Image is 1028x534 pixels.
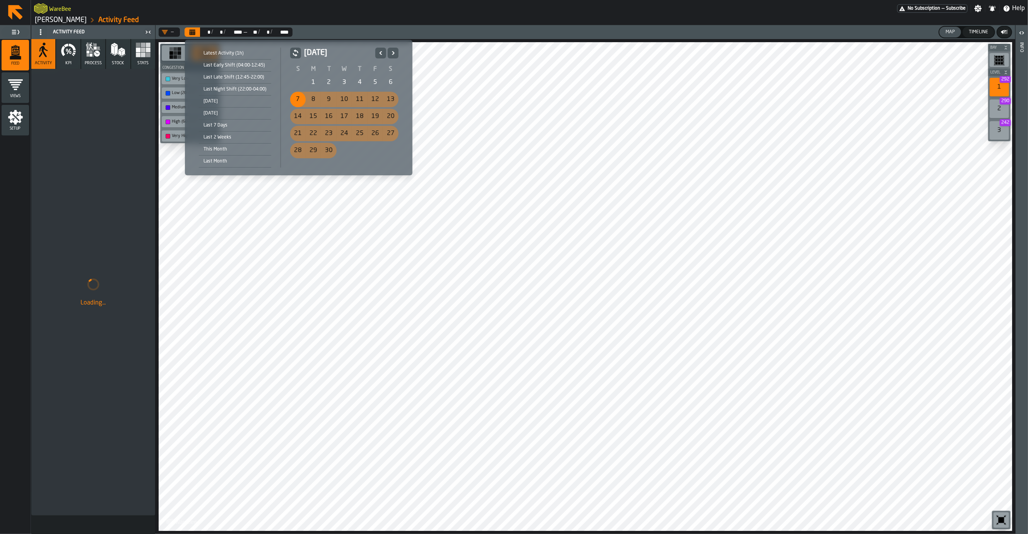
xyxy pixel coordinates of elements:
div: Last Month [199,157,271,166]
table: September 2025 [290,65,399,159]
div: Latest Activity (1h) [199,49,271,58]
div: Sunday, September 21, 2025 selected [290,126,306,141]
div: 5 [368,75,383,90]
div: Monday, September 8, 2025 selected [306,92,321,107]
button: button- [290,48,301,58]
div: 26 [368,126,383,141]
th: S [290,65,306,74]
div: Selected Range: Sunday, September 7 to Tuesday, October 7, 2025, Sunday, September 7, 2025 selected [290,92,306,107]
div: Sunday, September 28, 2025 selected [290,143,306,158]
div: 28 [290,143,306,158]
div: Thursday, September 25, 2025 selected [352,126,368,141]
div: 29 [306,143,321,158]
div: Last Late Shift (12:45-22:00) [199,73,271,82]
div: Tuesday, September 9, 2025 selected [321,92,337,107]
div: 20 [383,109,399,124]
th: S [383,65,399,74]
div: September 2025 [290,48,399,159]
div: Last Night Shift (22:00-04:00) [199,85,271,94]
div: 8 [306,92,321,107]
button: Previous [375,48,386,58]
div: Monday, September 15, 2025 selected [306,109,321,124]
div: Friday, September 19, 2025 selected [368,109,383,124]
div: Saturday, September 20, 2025 selected [383,109,399,124]
div: 17 [337,109,352,124]
div: 18 [352,109,368,124]
th: M [306,65,321,74]
div: 24 [337,126,352,141]
div: 14 [290,109,306,124]
div: Last Early Shift (04:00-12:45) [199,61,271,70]
div: Wednesday, September 17, 2025 selected [337,109,352,124]
div: Friday, September 12, 2025 selected [368,92,383,107]
div: Tuesday, September 2, 2025 [321,75,337,90]
div: Thursday, September 11, 2025 selected [352,92,368,107]
div: 4 [352,75,368,90]
div: Monday, September 1, 2025 [306,75,321,90]
div: Tuesday, September 30, 2025 selected [321,143,337,158]
th: T [352,65,368,74]
div: [DATE] [199,97,271,106]
h2: [DATE] [304,48,372,58]
div: Wednesday, September 10, 2025 selected [337,92,352,107]
button: Next [388,48,399,58]
div: 2 [321,75,337,90]
div: 15 [306,109,321,124]
div: 12 [368,92,383,107]
div: 1 [306,75,321,90]
div: Sunday, September 14, 2025 selected [290,109,306,124]
div: Last 7 Days [199,121,271,130]
div: Friday, September 26, 2025 selected [368,126,383,141]
th: W [337,65,352,74]
div: 30 [321,143,337,158]
div: Monday, September 29, 2025 selected [306,143,321,158]
div: 25 [352,126,368,141]
div: Friday, September 5, 2025 [368,75,383,90]
div: 11 [352,92,368,107]
div: Monday, September 22, 2025 selected [306,126,321,141]
div: [DATE] [199,109,271,118]
div: Wednesday, September 3, 2025 [337,75,352,90]
div: 13 [383,92,399,107]
th: T [321,65,337,74]
div: 10 [337,92,352,107]
div: Thursday, September 18, 2025 selected [352,109,368,124]
div: 22 [306,126,321,141]
th: F [368,65,383,74]
div: Select date range Select date range [191,46,406,169]
div: 3 [337,75,352,90]
div: 9 [321,92,337,107]
div: 27 [383,126,399,141]
div: Saturday, September 13, 2025 selected [383,92,399,107]
div: Tuesday, September 23, 2025 selected [321,126,337,141]
div: Saturday, September 27, 2025 selected [383,126,399,141]
div: 7 [290,92,306,107]
div: This Month [199,145,271,154]
div: Last 2 Weeks [199,133,271,142]
div: 6 [383,75,399,90]
div: 21 [290,126,306,141]
div: Thursday, September 4, 2025 [352,75,368,90]
div: 16 [321,109,337,124]
div: 23 [321,126,337,141]
div: Wednesday, September 24, 2025 selected [337,126,352,141]
div: Saturday, September 6, 2025 [383,75,399,90]
div: 19 [368,109,383,124]
div: Tuesday, September 16, 2025 selected [321,109,337,124]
